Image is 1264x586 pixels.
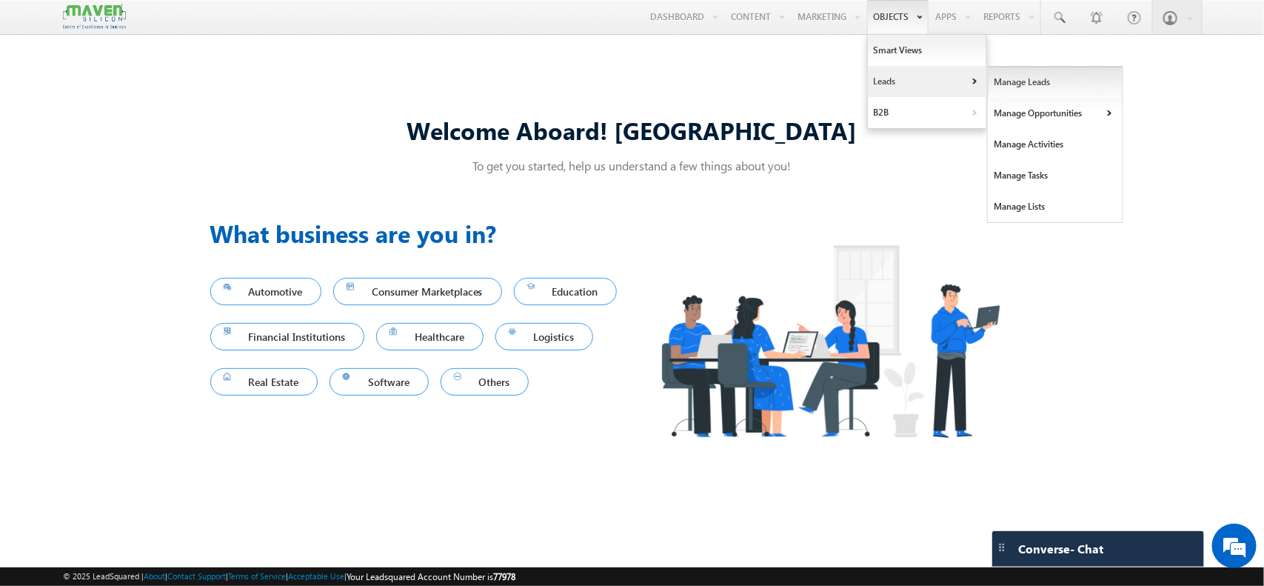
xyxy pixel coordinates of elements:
img: Custom Logo [63,4,125,30]
span: Real Estate [224,372,305,392]
a: B2B [868,97,986,128]
span: Consumer Marketplaces [347,282,489,302]
a: Acceptable Use [288,571,344,581]
span: 77978 [493,571,515,582]
a: Terms of Service [228,571,286,581]
img: carter-drag [996,542,1008,553]
a: Smart Views [868,35,986,66]
img: Industry.png [632,216,1028,467]
span: Automotive [224,282,309,302]
span: Others [454,372,516,392]
a: Manage Lists [988,191,1123,222]
a: Manage Tasks [988,160,1123,191]
span: Logistics [509,327,581,347]
p: To get you started, help us understand a few things about you! [210,158,1054,173]
a: Manage Leads [988,67,1123,98]
div: Welcome Aboard! [GEOGRAPHIC_DATA] [210,114,1054,146]
a: About [144,571,165,581]
a: Manage Opportunities [988,98,1123,129]
a: Contact Support [167,571,226,581]
span: Healthcare [389,327,470,347]
span: Education [527,282,604,302]
a: Manage Activities [988,129,1123,160]
span: Software [343,372,415,392]
a: Leads [868,66,986,97]
span: Your Leadsquared Account Number is [347,571,515,582]
h3: What business are you in? [210,216,632,251]
span: Financial Institutions [224,327,352,347]
span: © 2025 LeadSquared | | | | | [63,570,515,584]
span: Converse - Chat [1018,542,1103,556]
